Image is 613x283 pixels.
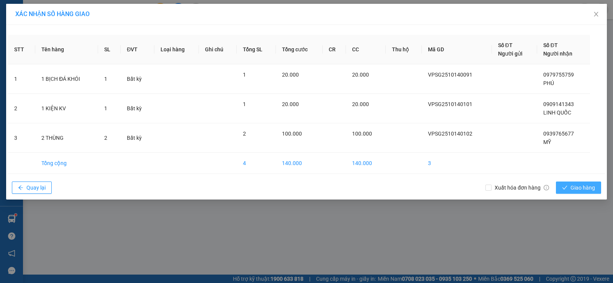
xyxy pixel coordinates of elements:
td: 140.000 [346,153,385,174]
th: Tổng SL [237,35,276,64]
td: 1 KIỆN KV [35,94,98,123]
td: Tổng cộng [35,153,98,174]
span: VPSG2510140102 [428,131,472,137]
button: arrow-leftQuay lại [12,182,52,194]
td: 3 [8,123,35,153]
span: 1 [104,76,107,82]
span: Số ĐT [498,42,513,48]
span: 20.000 [352,101,369,107]
th: Ghi chú [199,35,236,64]
span: Giao hàng [570,183,595,192]
th: SL [98,35,121,64]
span: Số ĐT [543,42,558,48]
span: VPSG2510140101 [428,101,472,107]
span: PHÚ [543,80,554,86]
th: ĐVT [121,35,154,64]
span: 0939765677 [543,131,574,137]
th: CC [346,35,385,64]
span: check [562,185,567,191]
button: checkGiao hàng [556,182,601,194]
td: Bất kỳ [121,64,154,94]
span: 100.000 [282,131,302,137]
th: Tổng cước [276,35,323,64]
th: Tên hàng [35,35,98,64]
span: Người nhận [543,51,572,57]
th: STT [8,35,35,64]
span: 2 [104,135,107,141]
span: LINH QUỐC [543,110,571,116]
span: 100.000 [352,131,372,137]
th: Mã GD [422,35,492,64]
td: 2 THÙNG [35,123,98,153]
td: 4 [237,153,276,174]
span: 2 [243,131,246,137]
span: arrow-left [18,185,23,191]
span: info-circle [544,185,549,190]
td: 3 [422,153,492,174]
span: 1 [243,101,246,107]
th: CR [323,35,346,64]
span: 0979755759 [543,72,574,78]
td: 1 [8,64,35,94]
td: 2 [8,94,35,123]
th: Thu hộ [386,35,422,64]
td: Bất kỳ [121,123,154,153]
button: Close [585,4,607,25]
span: Xuất hóa đơn hàng [492,183,552,192]
span: 20.000 [282,72,299,78]
span: VPSG2510140091 [428,72,472,78]
span: 1 [243,72,246,78]
span: 20.000 [282,101,299,107]
span: 20.000 [352,72,369,78]
th: Loại hàng [154,35,199,64]
span: Quay lại [26,183,46,192]
span: 1 [104,105,107,111]
td: 140.000 [276,153,323,174]
span: Người gửi [498,51,523,57]
span: MỸ [543,139,551,145]
span: XÁC NHẬN SỐ HÀNG GIAO [15,10,90,18]
td: 1 BỊCH ĐÁ KHÓI [35,64,98,94]
span: close [593,11,599,17]
td: Bất kỳ [121,94,154,123]
span: 0909141343 [543,101,574,107]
